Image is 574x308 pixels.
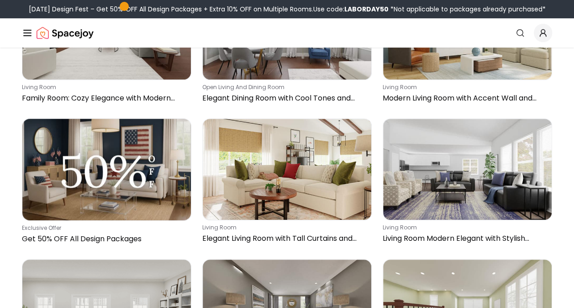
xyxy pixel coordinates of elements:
[383,93,548,104] p: Modern Living Room with Accent Wall and Layered Rugs
[29,5,546,14] div: [DATE] Design Fest – Get 50% OFF All Design Packages + Extra 10% OFF on Multiple Rooms.
[22,18,552,48] nav: Global
[37,24,94,42] img: Spacejoy Logo
[383,84,548,91] p: living room
[383,118,552,248] a: Living Room Modern Elegant with Stylish Seatingliving roomLiving Room Modern Elegant with Stylish...
[202,93,368,104] p: Elegant Dining Room with Cool Tones and Gold Accents
[37,24,94,42] a: Spacejoy
[22,118,191,248] a: Get 50% OFF All Design PackagesExclusive OfferGet 50% OFF All Design Packages
[202,84,368,91] p: open living and dining room
[22,84,188,91] p: living room
[202,233,368,244] p: Elegant Living Room with Tall Curtains and Warm Tones
[313,5,389,14] span: Use code:
[383,224,548,231] p: living room
[389,5,546,14] span: *Not applicable to packages already purchased*
[202,224,368,231] p: living room
[22,93,188,104] p: Family Room: Cozy Elegance with Modern Accents
[383,233,548,244] p: Living Room Modern Elegant with Stylish Seating
[22,234,188,244] p: Get 50% OFF All Design Packages
[22,119,191,220] img: Get 50% OFF All Design Packages
[22,224,188,232] p: Exclusive Offer
[344,5,389,14] b: LABORDAY50
[383,119,552,220] img: Living Room Modern Elegant with Stylish Seating
[203,119,371,220] img: Elegant Living Room with Tall Curtains and Warm Tones
[202,118,372,248] a: Elegant Living Room with Tall Curtains and Warm Tonesliving roomElegant Living Room with Tall Cur...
